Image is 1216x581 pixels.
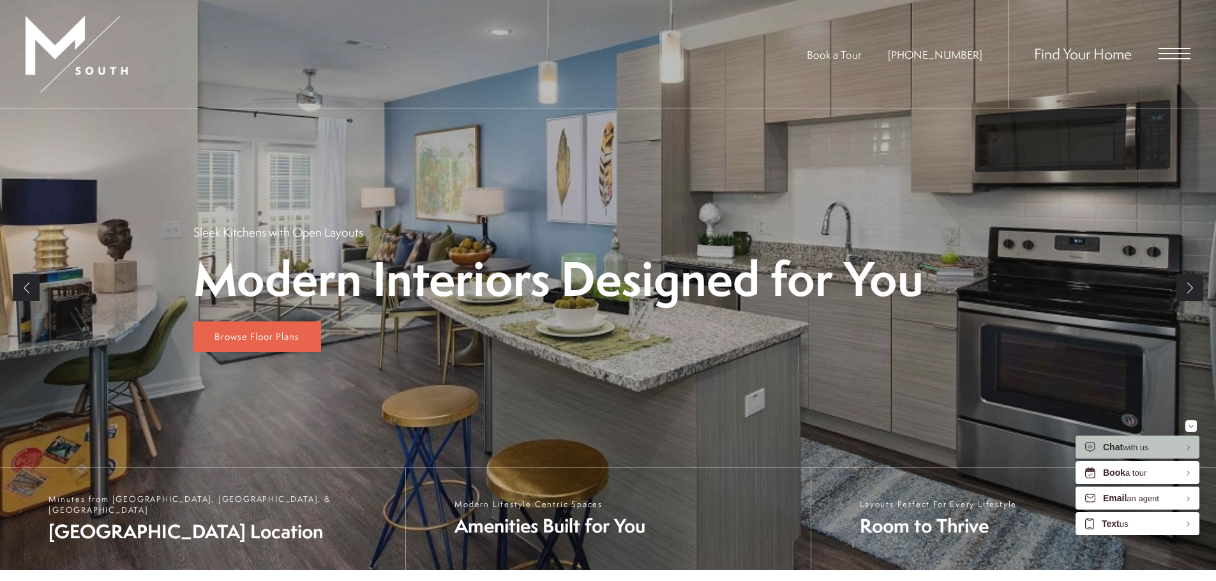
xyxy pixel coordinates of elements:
[405,468,811,570] a: Modern Lifestyle Centric Spaces
[1159,48,1190,59] button: Open Menu
[1176,274,1203,301] a: Next
[454,513,645,539] span: Amenities Built for You
[1034,43,1132,64] a: Find Your Home
[811,468,1216,570] a: Layouts Perfect For Every Lifestyle
[49,518,393,545] span: [GEOGRAPHIC_DATA] Location
[49,494,393,515] span: Minutes from [GEOGRAPHIC_DATA], [GEOGRAPHIC_DATA], & [GEOGRAPHIC_DATA]
[888,47,982,62] span: [PHONE_NUMBER]
[193,224,363,240] p: Sleek Kitchens with Open Layouts
[888,47,982,62] a: Call Us at 813-570-8014
[214,330,299,343] span: Browse Floor Plans
[807,47,861,62] a: Book a Tour
[860,499,1017,510] span: Layouts Perfect For Every Lifestyle
[193,253,924,304] p: Modern Interiors Designed for You
[860,513,1017,539] span: Room to Thrive
[13,274,40,301] a: Previous
[454,499,645,510] span: Modern Lifestyle Centric Spaces
[26,16,128,92] img: MSouth
[193,321,321,352] a: Browse Floor Plans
